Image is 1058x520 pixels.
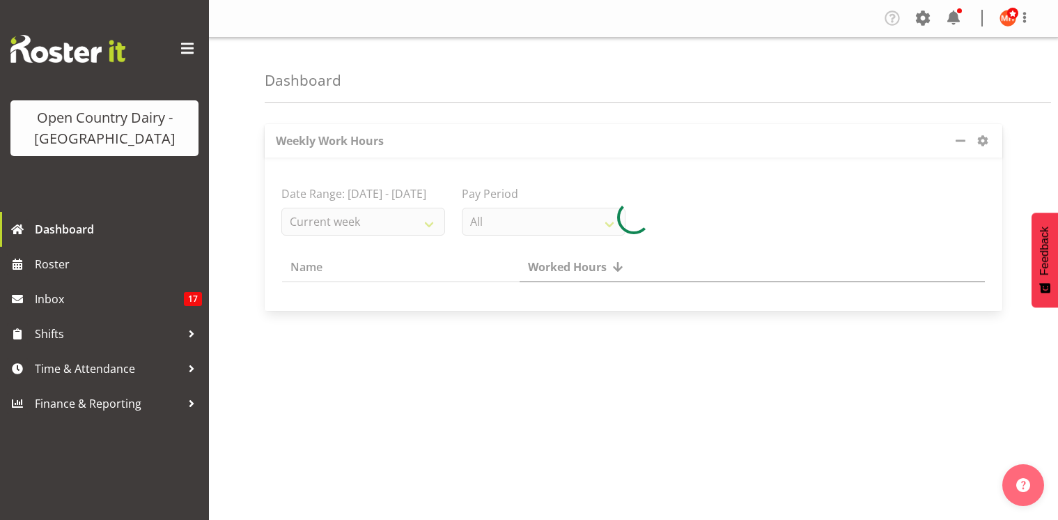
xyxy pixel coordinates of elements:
[265,72,341,89] h4: Dashboard
[35,254,202,275] span: Roster
[35,289,184,309] span: Inbox
[1032,213,1058,307] button: Feedback - Show survey
[35,358,181,379] span: Time & Attendance
[1038,227,1051,275] span: Feedback
[1016,478,1030,492] img: help-xxl-2.png
[24,107,185,149] div: Open Country Dairy - [GEOGRAPHIC_DATA]
[35,219,202,240] span: Dashboard
[35,393,181,414] span: Finance & Reporting
[10,35,125,63] img: Rosterit website logo
[999,10,1016,26] img: milkreception-horotiu8286.jpg
[184,292,202,306] span: 17
[35,323,181,344] span: Shifts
